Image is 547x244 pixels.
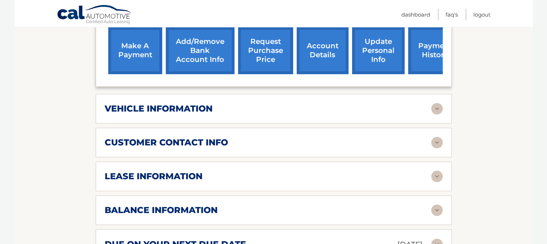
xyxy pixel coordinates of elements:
[297,27,348,74] a: account details
[473,9,491,21] a: Logout
[105,137,228,148] h2: customer contact info
[57,5,132,26] a: Cal Automotive
[105,171,202,182] h2: lease information
[108,27,162,74] a: make a payment
[431,171,443,182] img: accordion-rest.svg
[431,103,443,114] img: accordion-rest.svg
[238,27,293,74] a: request purchase price
[446,9,458,21] a: FAQ's
[105,103,213,114] h2: vehicle information
[431,137,443,148] img: accordion-rest.svg
[166,27,234,74] a: Add/Remove bank account info
[408,27,462,74] a: payment history
[352,27,405,74] a: update personal info
[401,9,430,21] a: Dashboard
[431,204,443,216] img: accordion-rest.svg
[105,205,218,216] h2: balance information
